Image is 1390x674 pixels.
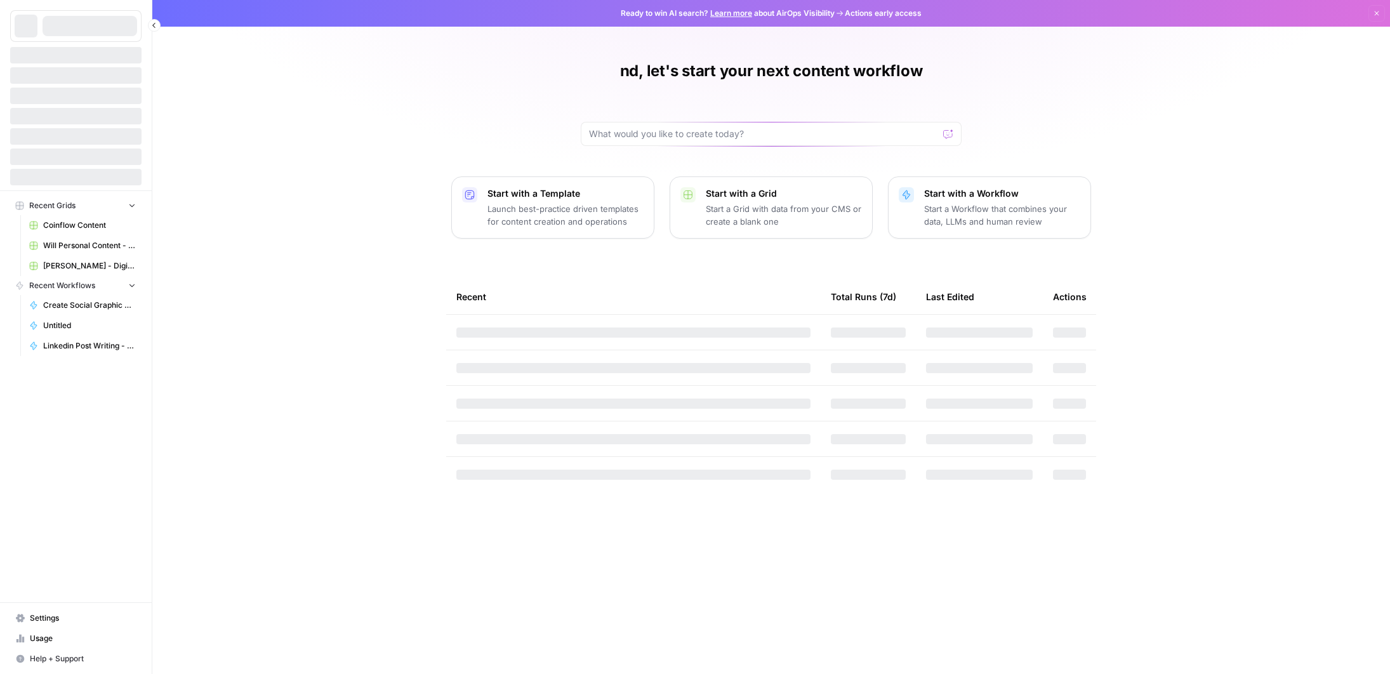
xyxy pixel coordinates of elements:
span: Linkedin Post Writing - [DATE] [43,340,136,352]
button: Recent Workflows [10,276,142,295]
p: Start a Grid with data from your CMS or create a blank one [706,202,862,228]
div: Last Edited [926,279,974,314]
span: Untitled [43,320,136,331]
p: Launch best-practice driven templates for content creation and operations [487,202,644,228]
span: Settings [30,612,136,624]
div: Total Runs (7d) [831,279,896,314]
span: Actions early access [845,8,922,19]
input: What would you like to create today? [589,128,938,140]
span: Help + Support [30,653,136,664]
button: Start with a TemplateLaunch best-practice driven templates for content creation and operations [451,176,654,239]
span: [PERSON_NAME] - Digital Wealth Insider [43,260,136,272]
a: Create Social Graphic Carousel (8 slide) [23,295,142,315]
a: Coinflow Content [23,215,142,235]
span: Will Personal Content - [DATE] [43,240,136,251]
div: Actions [1053,279,1087,314]
span: Recent Grids [29,200,76,211]
span: Create Social Graphic Carousel (8 slide) [43,300,136,311]
div: Recent [456,279,811,314]
p: Start with a Grid [706,187,862,200]
button: Recent Grids [10,196,142,215]
p: Start with a Template [487,187,644,200]
button: Start with a GridStart a Grid with data from your CMS or create a blank one [670,176,873,239]
p: Start a Workflow that combines your data, LLMs and human review [924,202,1080,228]
a: Usage [10,628,142,649]
a: Will Personal Content - [DATE] [23,235,142,256]
span: Ready to win AI search? about AirOps Visibility [621,8,835,19]
button: Help + Support [10,649,142,669]
a: [PERSON_NAME] - Digital Wealth Insider [23,256,142,276]
h1: nd, let's start your next content workflow [620,61,923,81]
span: Recent Workflows [29,280,95,291]
span: Coinflow Content [43,220,136,231]
a: Linkedin Post Writing - [DATE] [23,336,142,356]
button: Start with a WorkflowStart a Workflow that combines your data, LLMs and human review [888,176,1091,239]
a: Settings [10,608,142,628]
span: Usage [30,633,136,644]
a: Untitled [23,315,142,336]
p: Start with a Workflow [924,187,1080,200]
a: Learn more [710,8,752,18]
